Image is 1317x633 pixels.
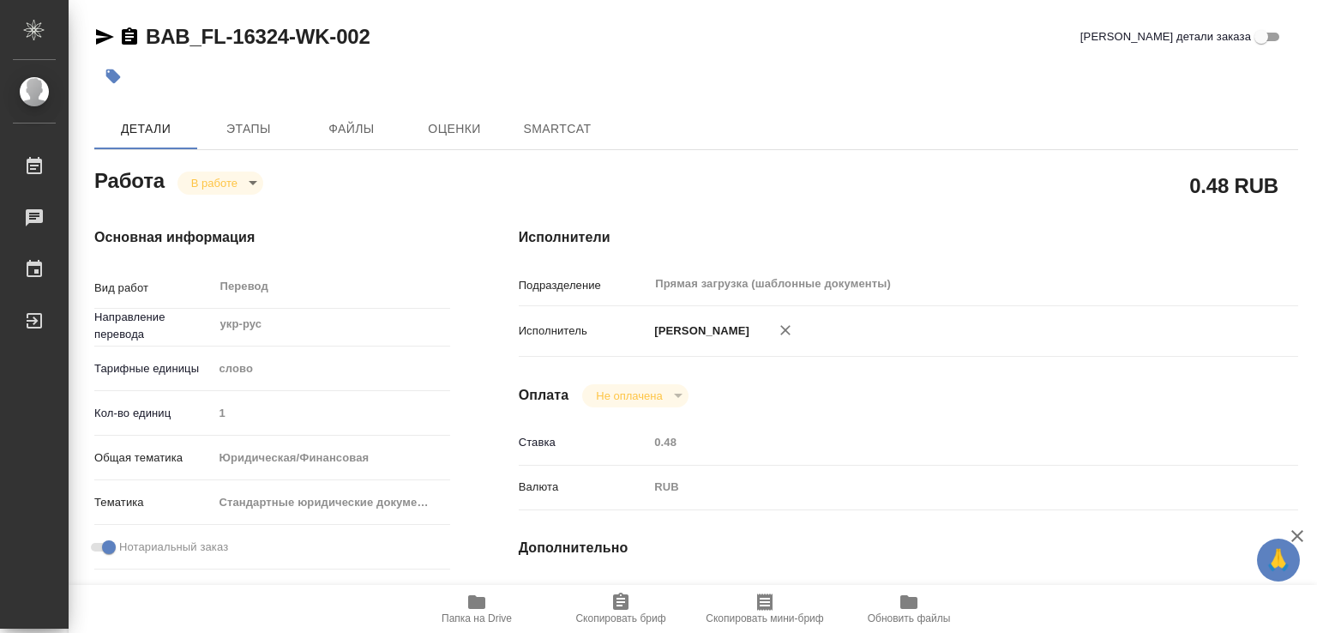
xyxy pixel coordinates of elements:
[1257,539,1300,582] button: 🙏
[591,389,667,403] button: Не оплачена
[519,479,649,496] p: Валюта
[94,405,213,422] p: Кол-во единиц
[310,118,393,140] span: Файлы
[519,227,1298,248] h4: Исполнители
[582,384,688,407] div: В работе
[519,434,649,451] p: Ставка
[94,309,213,343] p: Направление перевода
[94,280,213,297] p: Вид работ
[549,585,693,633] button: Скопировать бриф
[213,443,450,473] div: Юридическая/Финансовая
[516,118,598,140] span: SmartCat
[207,118,290,140] span: Этапы
[693,585,837,633] button: Скопировать мини-бриф
[442,612,512,624] span: Папка на Drive
[767,311,804,349] button: Удалить исполнителя
[1189,171,1278,200] h2: 0.48 RUB
[519,323,649,340] p: Исполнитель
[648,473,1233,502] div: RUB
[177,172,263,195] div: В работе
[94,164,165,195] h2: Работа
[94,449,213,467] p: Общая тематика
[186,176,243,190] button: В работе
[405,585,549,633] button: Папка на Drive
[648,581,1233,606] input: Пустое поле
[94,227,450,248] h4: Основная информация
[648,430,1233,455] input: Пустое поле
[706,612,823,624] span: Скопировать мини-бриф
[519,385,569,406] h4: Оплата
[119,27,140,47] button: Скопировать ссылку
[146,25,370,48] a: BAB_FL-16324-WK-002
[519,538,1298,558] h4: Дополнительно
[213,401,450,425] input: Пустое поле
[213,354,450,383] div: слово
[213,488,450,517] div: Стандартные юридические документы, договоры, уставы
[575,612,665,624] span: Скопировать бриф
[94,27,115,47] button: Скопировать ссылку для ЯМессенджера
[413,118,496,140] span: Оценки
[94,57,132,95] button: Добавить тэг
[868,612,951,624] span: Обновить файлы
[94,360,213,377] p: Тарифные единицы
[1080,28,1251,45] span: [PERSON_NAME] детали заказа
[1264,542,1293,578] span: 🙏
[519,277,649,294] p: Подразделение
[837,585,981,633] button: Обновить файлы
[94,494,213,511] p: Тематика
[105,118,187,140] span: Детали
[648,323,749,340] p: [PERSON_NAME]
[119,539,228,556] span: Нотариальный заказ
